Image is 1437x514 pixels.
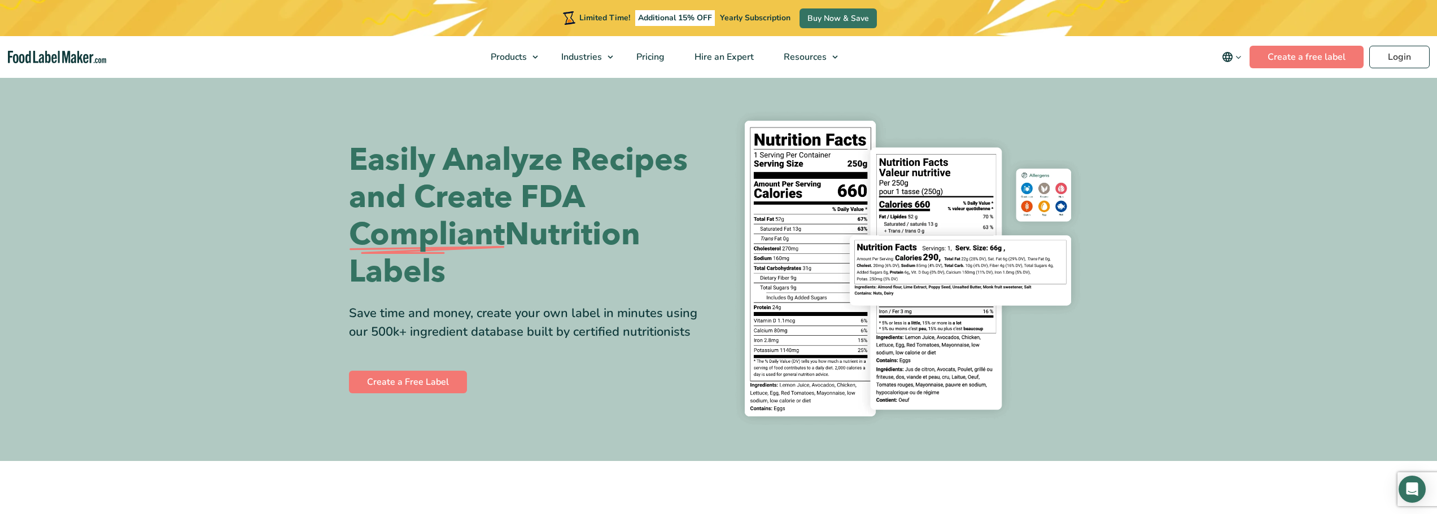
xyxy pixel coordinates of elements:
[1369,46,1430,68] a: Login
[1250,46,1364,68] a: Create a free label
[547,36,619,78] a: Industries
[622,36,677,78] a: Pricing
[476,36,544,78] a: Products
[780,51,828,63] span: Resources
[691,51,755,63] span: Hire an Expert
[487,51,528,63] span: Products
[769,36,844,78] a: Resources
[558,51,603,63] span: Industries
[349,142,710,291] h1: Easily Analyze Recipes and Create FDA Nutrition Labels
[720,12,790,23] span: Yearly Subscription
[633,51,666,63] span: Pricing
[1399,476,1426,503] div: Open Intercom Messenger
[680,36,766,78] a: Hire an Expert
[635,10,715,26] span: Additional 15% OFF
[800,8,877,28] a: Buy Now & Save
[579,12,630,23] span: Limited Time!
[349,304,710,341] div: Save time and money, create your own label in minutes using our 500k+ ingredient database built b...
[349,371,467,393] a: Create a Free Label
[349,216,505,253] span: Compliant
